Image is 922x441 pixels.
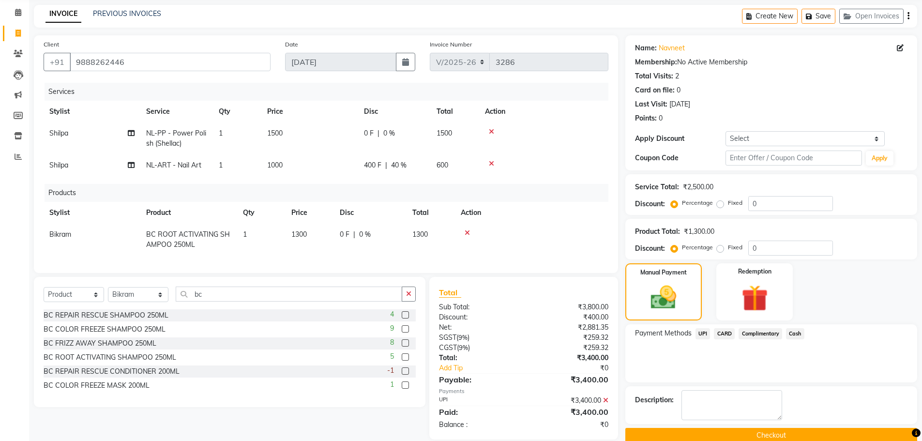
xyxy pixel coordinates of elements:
a: Navneet [659,43,685,53]
label: Redemption [738,267,771,276]
label: Percentage [682,243,713,252]
img: _cash.svg [643,283,684,312]
a: PREVIOUS INVOICES [93,9,161,18]
span: 400 F [364,160,381,170]
div: ( ) [432,343,524,353]
span: 1300 [291,230,307,239]
div: BC REPAIR RESCUE SHAMPOO 250ML [44,310,168,320]
th: Total [407,202,455,224]
input: Search by Name/Mobile/Email/Code [70,53,271,71]
div: Last Visit: [635,99,667,109]
span: UPI [695,328,710,339]
label: Percentage [682,198,713,207]
span: CGST [439,343,457,352]
th: Qty [213,101,261,122]
span: 1500 [267,129,283,137]
th: Service [140,101,213,122]
div: Balance : [432,420,524,430]
span: 9 [390,323,394,334]
span: 0 % [383,128,395,138]
div: 0 [677,85,680,95]
div: Sub Total: [432,302,524,312]
span: Shilpa [49,161,68,169]
span: Bikram [49,230,71,239]
label: Manual Payment [640,268,687,277]
span: NL-PP - Power Polish (Shellac) [146,129,206,148]
div: No Active Membership [635,57,907,67]
div: Discount: [635,243,665,254]
div: Apply Discount [635,134,726,144]
div: Net: [432,322,524,333]
button: +91 [44,53,71,71]
span: | [378,128,379,138]
div: Coupon Code [635,153,726,163]
th: Total [431,101,479,122]
span: 0 % [359,229,371,240]
input: Search or Scan [176,287,402,302]
a: INVOICE [45,5,81,23]
span: 9% [458,334,468,341]
span: 0 F [340,229,349,240]
div: ₹259.32 [524,333,616,343]
div: 2 [675,71,679,81]
div: ₹3,400.00 [524,406,616,418]
div: BC COLOR FREEZE MASK 200ML [44,380,150,391]
span: 1 [390,380,394,390]
div: ₹0 [539,363,616,373]
div: BC COLOR FREEZE SHAMPOO 250ML [44,324,166,335]
div: Description: [635,395,674,405]
th: Stylist [44,202,140,224]
div: Total Visits: [635,71,673,81]
span: 40 % [391,160,407,170]
label: Client [44,40,59,49]
div: ₹259.32 [524,343,616,353]
span: | [385,160,387,170]
div: Payments [439,387,608,395]
div: Product Total: [635,227,680,237]
span: BC ROOT ACTIVATING SHAMPOO 250ML [146,230,230,249]
button: Open Invoices [839,9,904,24]
div: Products [45,184,616,202]
span: 1 [219,129,223,137]
label: Fixed [728,243,742,252]
span: Cash [786,328,804,339]
button: Create New [742,9,798,24]
span: 9% [459,344,468,351]
span: CARD [714,328,735,339]
th: Action [455,202,608,224]
div: ₹3,400.00 [524,395,616,406]
button: Save [801,9,835,24]
button: Apply [866,151,893,166]
th: Product [140,202,237,224]
label: Invoice Number [430,40,472,49]
span: Payment Methods [635,328,692,338]
div: ₹1,300.00 [684,227,714,237]
div: ₹2,881.35 [524,322,616,333]
div: Card on file: [635,85,675,95]
span: 4 [390,309,394,319]
div: Discount: [432,312,524,322]
div: Paid: [432,406,524,418]
span: 1300 [412,230,428,239]
span: 8 [390,337,394,348]
th: Price [261,101,358,122]
img: _gift.svg [733,282,776,315]
div: BC FRIZZ AWAY SHAMPOO 250ML [44,338,156,349]
span: SGST [439,333,456,342]
span: 1000 [267,161,283,169]
th: Qty [237,202,286,224]
div: Name: [635,43,657,53]
div: ₹3,400.00 [524,353,616,363]
div: BC ROOT ACTIVATING SHAMPOO 250ML [44,352,176,363]
div: BC REPAIR RESCUE CONDITIONER 200ML [44,366,180,377]
div: Services [45,83,616,101]
span: Shilpa [49,129,68,137]
div: ( ) [432,333,524,343]
span: 1 [219,161,223,169]
span: -1 [387,365,394,376]
span: Complimentary [739,328,782,339]
div: Discount: [635,199,665,209]
div: Points: [635,113,657,123]
div: Payable: [432,374,524,385]
th: Price [286,202,334,224]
